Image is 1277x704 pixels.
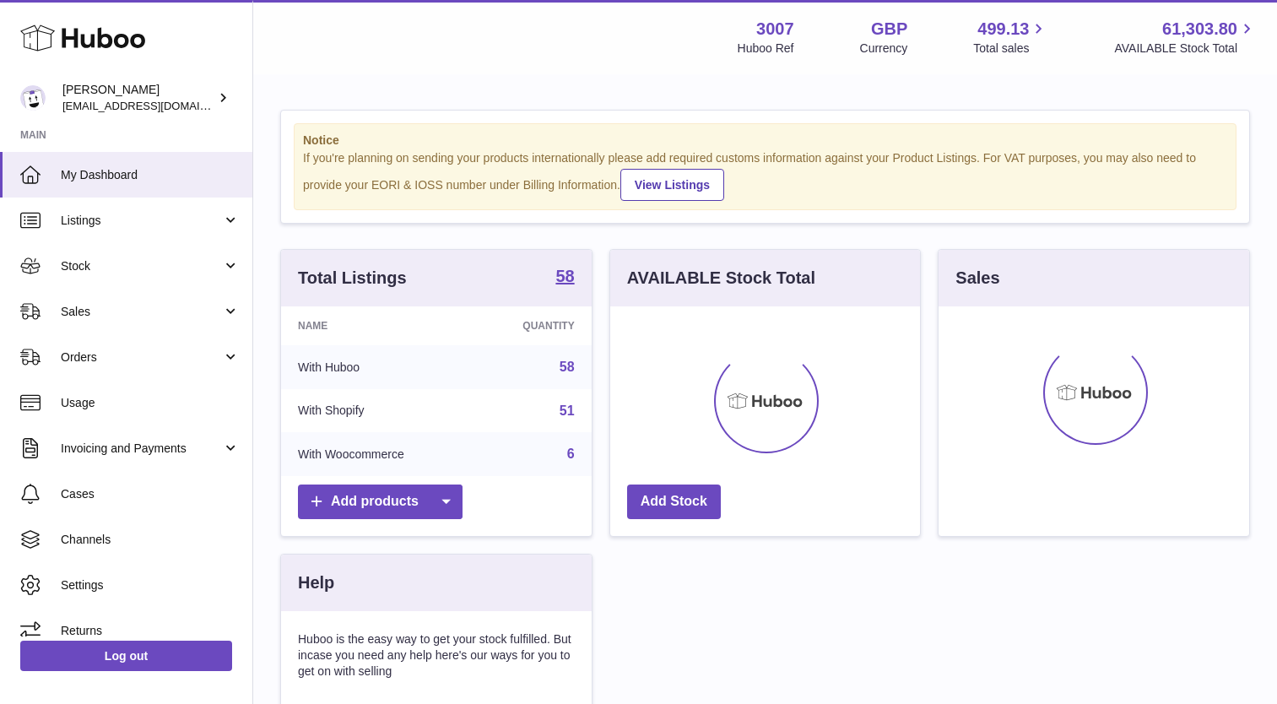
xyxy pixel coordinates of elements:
span: Listings [61,213,222,229]
strong: 58 [555,268,574,284]
span: Channels [61,532,240,548]
h3: AVAILABLE Stock Total [627,267,815,290]
span: Invoicing and Payments [61,441,222,457]
div: Huboo Ref [738,41,794,57]
th: Name [281,306,473,345]
strong: GBP [871,18,907,41]
h3: Sales [955,267,999,290]
a: View Listings [620,169,724,201]
a: 499.13 Total sales [973,18,1048,57]
img: bevmay@maysama.com [20,85,46,111]
span: Total sales [973,41,1048,57]
span: Stock [61,258,222,274]
a: 6 [567,447,575,461]
th: Quantity [473,306,591,345]
span: Cases [61,486,240,502]
h3: Total Listings [298,267,407,290]
p: Huboo is the easy way to get your stock fulfilled. But incase you need any help here's our ways f... [298,631,575,680]
span: Returns [61,623,240,639]
a: 51 [560,403,575,418]
h3: Help [298,571,334,594]
span: Settings [61,577,240,593]
a: 58 [560,360,575,374]
span: 61,303.80 [1162,18,1237,41]
div: If you're planning on sending your products internationally please add required customs informati... [303,150,1227,201]
span: My Dashboard [61,167,240,183]
span: 499.13 [977,18,1029,41]
a: Add products [298,485,463,519]
a: Log out [20,641,232,671]
a: 58 [555,268,574,288]
span: Sales [61,304,222,320]
td: With Huboo [281,345,473,389]
span: Usage [61,395,240,411]
span: AVAILABLE Stock Total [1114,41,1257,57]
div: [PERSON_NAME] [62,82,214,114]
div: Currency [860,41,908,57]
span: [EMAIL_ADDRESS][DOMAIN_NAME] [62,99,248,112]
span: Orders [61,349,222,366]
a: Add Stock [627,485,721,519]
td: With Shopify [281,389,473,433]
strong: 3007 [756,18,794,41]
td: With Woocommerce [281,432,473,476]
strong: Notice [303,133,1227,149]
a: 61,303.80 AVAILABLE Stock Total [1114,18,1257,57]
